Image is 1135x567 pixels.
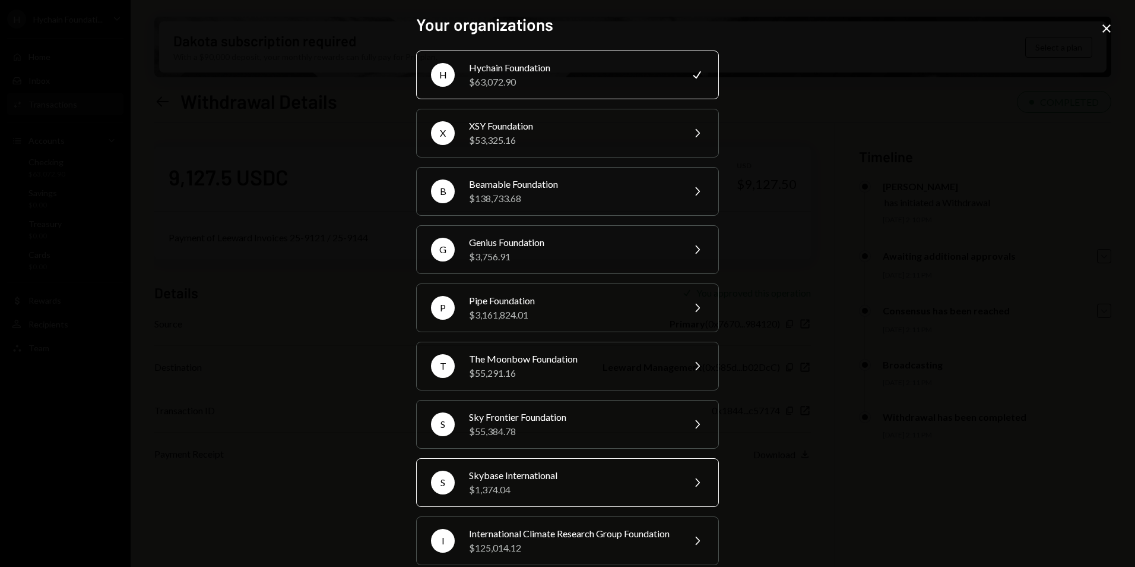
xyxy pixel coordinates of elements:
[469,410,676,424] div: Sky Frontier Foundation
[416,225,719,274] button: GGenius Foundation$3,756.91
[431,121,455,145] div: X
[416,109,719,157] button: XXSY Foundation$53,325.16
[431,238,455,262] div: G
[469,424,676,439] div: $55,384.78
[469,527,676,541] div: International Climate Research Group Foundation
[469,119,676,133] div: XSY Foundation
[431,354,455,378] div: T
[469,352,676,366] div: The Moonbow Foundation
[431,63,455,87] div: H
[431,471,455,494] div: S
[469,294,676,308] div: Pipe Foundation
[416,516,719,565] button: IInternational Climate Research Group Foundation$125,014.12
[469,308,676,322] div: $3,161,824.01
[469,250,676,264] div: $3,756.91
[416,51,719,99] button: HHychain Foundation$63,072.90
[469,177,676,191] div: Beamable Foundation
[469,75,676,89] div: $63,072.90
[416,283,719,332] button: PPipe Foundation$3,161,824.01
[469,61,676,75] div: Hychain Foundation
[469,133,676,147] div: $53,325.16
[431,412,455,436] div: S
[469,366,676,380] div: $55,291.16
[416,342,719,390] button: TThe Moonbow Foundation$55,291.16
[416,458,719,507] button: SSkybase International$1,374.04
[431,296,455,320] div: P
[416,400,719,449] button: SSky Frontier Foundation$55,384.78
[469,483,676,497] div: $1,374.04
[469,191,676,206] div: $138,733.68
[431,179,455,203] div: B
[416,13,719,36] h2: Your organizations
[416,167,719,216] button: BBeamable Foundation$138,733.68
[469,468,676,483] div: Skybase International
[431,529,455,553] div: I
[469,235,676,250] div: Genius Foundation
[469,541,676,555] div: $125,014.12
